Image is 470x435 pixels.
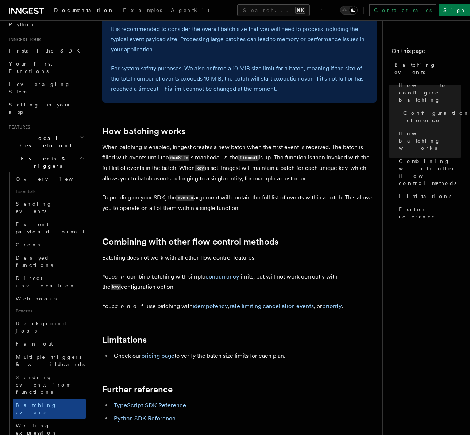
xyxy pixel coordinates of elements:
[237,4,310,16] button: Search...⌘K
[111,284,121,290] code: key
[403,109,470,124] span: Configuration reference
[102,237,278,247] a: Combining with other flow control methods
[102,272,377,292] p: You combine batching with simple limits, but will not work correctly with the configuration option.
[238,155,259,161] code: timeout
[399,193,451,200] span: Limitations
[6,18,86,31] a: Python
[193,303,228,310] a: idempotency
[13,399,86,419] a: Batching events
[392,58,461,79] a: Batching events
[13,305,86,317] span: Patterns
[13,292,86,305] a: Webhooks
[16,296,57,302] span: Webhooks
[6,57,86,78] a: Your first Functions
[9,81,70,94] span: Leveraging Steps
[16,354,85,367] span: Multiple triggers & wildcards
[6,44,86,57] a: Install the SDK
[399,158,461,187] span: Combining with other flow control methods
[230,303,261,310] a: rate limiting
[6,37,41,43] span: Inngest tour
[102,384,173,395] a: Further reference
[263,303,314,310] a: cancellation events
[16,374,70,395] span: Sending events from functions
[9,22,35,27] span: Python
[16,275,76,288] span: Direct invocation
[176,195,194,201] code: events
[6,152,86,172] button: Events & Triggers
[171,7,209,13] span: AgentKit
[6,132,86,152] button: Local Development
[13,272,86,292] a: Direct invocation
[16,255,53,268] span: Delayed functions
[114,402,186,409] a: TypeScript SDK Reference
[111,63,368,94] p: For system safety purposes, We also enforce a 10 MiB size limit for a batch, meaning if the size ...
[54,7,114,13] span: Documentation
[102,301,377,311] p: You use batching with , , , or .
[396,190,461,203] a: Limitations
[111,24,368,55] p: It is recommended to consider the overall batch size that you will need to process including the ...
[112,303,147,310] em: cannot
[13,172,86,186] a: Overview
[396,203,461,223] a: Further reference
[102,126,185,136] a: How batching works
[9,102,72,115] span: Setting up your app
[195,165,205,171] code: key
[216,154,230,161] em: or
[6,155,80,170] span: Events & Triggers
[123,7,162,13] span: Examples
[295,7,305,14] kbd: ⌘K
[112,273,127,280] em: can
[102,142,377,184] p: When batching is enabled, Inngest creates a new batch when the first event is received. The batch...
[399,82,461,104] span: How to configure batching
[205,273,239,280] a: concurrency
[9,48,84,54] span: Install the SDK
[396,79,461,106] a: How to configure batching
[50,2,119,20] a: Documentation
[396,155,461,190] a: Combining with other flow control methods
[13,251,86,272] a: Delayed functions
[13,238,86,251] a: Crons
[392,47,461,58] h4: On this page
[16,221,84,234] span: Event payload format
[16,321,67,334] span: Background jobs
[322,303,342,310] a: priority
[6,98,86,119] a: Setting up your app
[16,201,52,214] span: Sending events
[166,2,214,20] a: AgentKit
[119,2,166,20] a: Examples
[340,6,358,15] button: Toggle dark mode
[394,61,461,76] span: Batching events
[114,415,176,422] a: Python SDK Reference
[399,206,461,220] span: Further reference
[396,127,461,155] a: How batching works
[102,253,377,263] p: Batching does not work with all other flow control features.
[16,176,91,182] span: Overview
[102,335,147,345] a: Limitations
[13,371,86,399] a: Sending events from functions
[16,341,53,347] span: Fan out
[9,61,52,74] span: Your first Functions
[102,193,377,213] p: Depending on your SDK, the argument will contain the full list of events within a batch. This all...
[13,350,86,371] a: Multiple triggers & wildcards
[400,106,461,127] a: Configuration reference
[13,197,86,218] a: Sending events
[399,130,461,152] span: How batching works
[6,124,30,130] span: Features
[6,135,80,149] span: Local Development
[13,186,86,197] span: Essentials
[112,351,377,361] li: Check our to verify the batch size limits for each plan.
[13,218,86,238] a: Event payload format
[6,78,86,98] a: Leveraging Steps
[16,242,40,248] span: Crons
[13,317,86,337] a: Background jobs
[141,352,174,359] a: pricing page
[16,402,57,415] span: Batching events
[169,155,189,161] code: maxSize
[13,337,86,350] a: Fan out
[369,4,436,16] a: Contact sales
